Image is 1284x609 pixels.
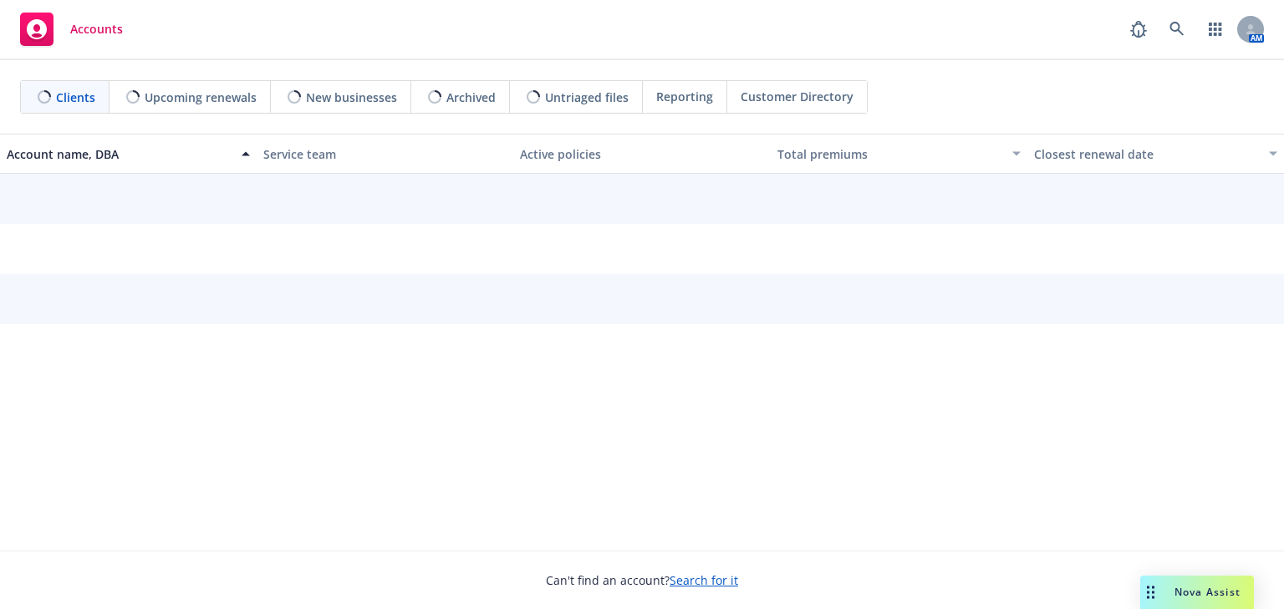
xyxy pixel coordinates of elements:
[771,134,1027,174] button: Total premiums
[1160,13,1194,46] a: Search
[520,145,763,163] div: Active policies
[13,6,130,53] a: Accounts
[7,145,232,163] div: Account name, DBA
[1140,576,1161,609] div: Drag to move
[546,571,738,589] span: Can't find an account?
[513,134,770,174] button: Active policies
[1174,585,1241,599] span: Nova Assist
[656,88,713,105] span: Reporting
[1140,576,1254,609] button: Nova Assist
[1034,145,1259,163] div: Closest renewal date
[257,134,513,174] button: Service team
[1027,134,1284,174] button: Closest renewal date
[145,89,257,106] span: Upcoming renewals
[741,88,853,105] span: Customer Directory
[1122,13,1155,46] a: Report a Bug
[306,89,397,106] span: New businesses
[446,89,496,106] span: Archived
[263,145,507,163] div: Service team
[1199,13,1232,46] a: Switch app
[670,572,738,588] a: Search for it
[545,89,629,106] span: Untriaged files
[56,89,95,106] span: Clients
[777,145,1002,163] div: Total premiums
[70,23,123,36] span: Accounts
